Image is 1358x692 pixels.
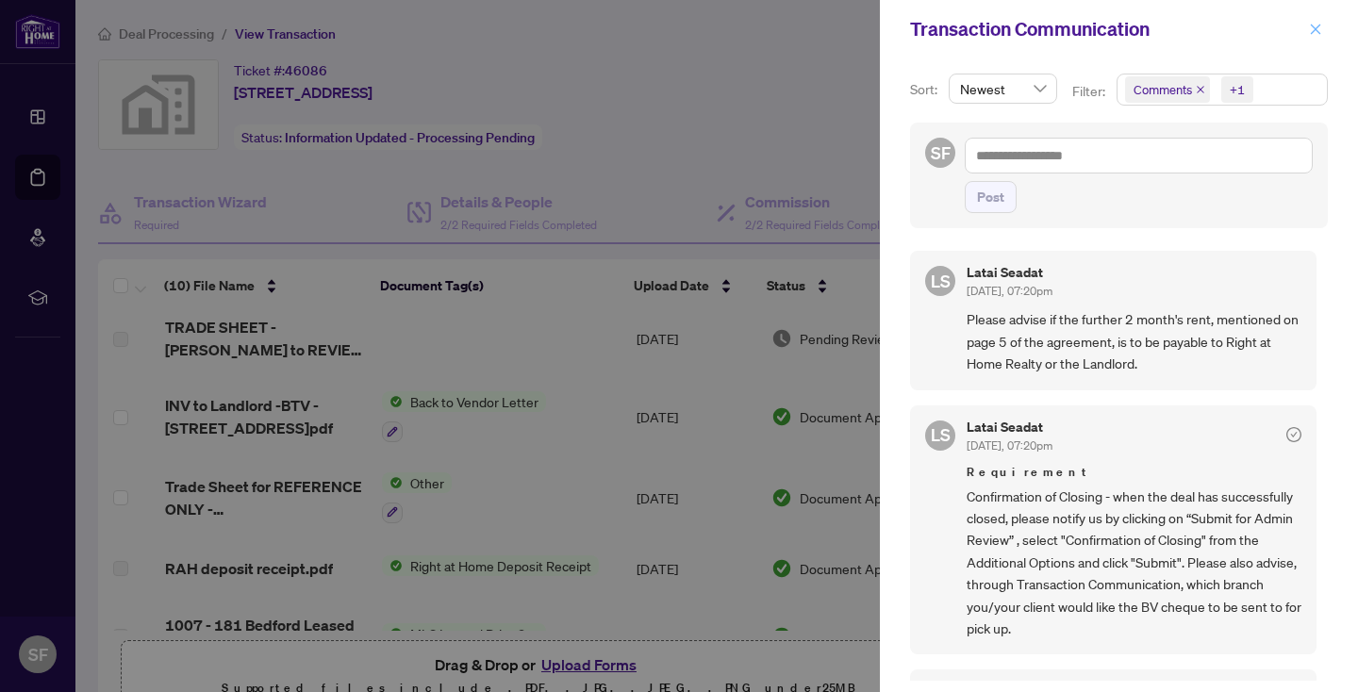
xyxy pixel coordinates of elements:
[910,79,941,100] p: Sort:
[931,268,951,294] span: LS
[967,266,1052,279] h5: Latai Seadat
[967,308,1301,374] span: Please advise if the further 2 month's rent, mentioned on page 5 of the agreement, is to be payab...
[967,420,1052,434] h5: Latai Seadat
[931,140,951,166] span: SF
[910,15,1303,43] div: Transaction Communication
[967,438,1052,453] span: [DATE], 07:20pm
[967,486,1301,640] span: Confirmation of Closing - when the deal has successfully closed, please notify us by clicking on ...
[967,463,1301,482] span: Requirement
[1125,76,1210,103] span: Comments
[960,74,1046,103] span: Newest
[1196,85,1205,94] span: close
[1286,427,1301,442] span: check-circle
[1134,80,1192,99] span: Comments
[1072,81,1108,102] p: Filter:
[1309,23,1322,36] span: close
[931,421,951,448] span: LS
[1230,80,1245,99] div: +1
[965,181,1017,213] button: Post
[967,284,1052,298] span: [DATE], 07:20pm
